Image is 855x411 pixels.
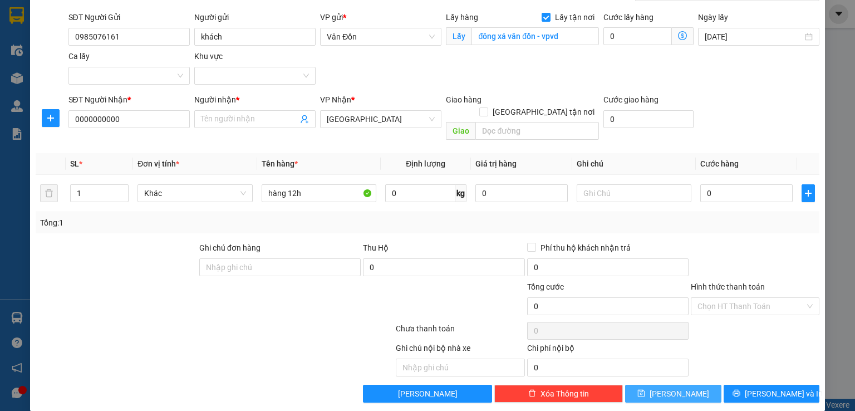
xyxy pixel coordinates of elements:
[70,159,79,168] span: SL
[398,388,458,400] span: [PERSON_NAME]
[528,389,536,398] span: delete
[199,258,361,276] input: Ghi chú đơn hàng
[577,184,691,202] input: Ghi Chú
[802,189,814,198] span: plus
[446,122,475,140] span: Giao
[446,95,481,104] span: Giao hàng
[705,31,803,43] input: Ngày lấy
[194,94,316,106] div: Người nhận
[475,122,599,140] input: Dọc đường
[678,31,687,40] span: dollar-circle
[471,27,599,45] input: Lấy tận nơi
[724,385,820,403] button: printer[PERSON_NAME] và In
[603,13,653,22] label: Cước lấy hàng
[637,389,645,398] span: save
[691,282,765,291] label: Hình thức thanh toán
[700,159,739,168] span: Cước hàng
[68,94,190,106] div: SĐT Người Nhận
[603,95,659,104] label: Cước giao hàng
[395,322,525,342] div: Chưa thanh toán
[698,13,728,22] label: Ngày lấy
[137,159,179,168] span: Đơn vị tính
[527,282,564,291] span: Tổng cước
[475,184,568,202] input: 0
[262,159,298,168] span: Tên hàng
[194,11,316,23] div: Người gửi
[194,50,316,62] div: Khu vực
[363,243,389,252] span: Thu Hộ
[475,159,517,168] span: Giá trị hàng
[40,217,331,229] div: Tổng: 1
[446,27,471,45] span: Lấy
[42,114,59,123] span: plus
[527,342,689,359] div: Chi phí nội bộ
[363,385,492,403] button: [PERSON_NAME]
[262,184,376,202] input: VD: Bàn, Ghế
[572,153,696,175] th: Ghi chú
[327,111,435,128] span: Hà Nội
[40,184,58,202] button: delete
[320,95,351,104] span: VP Nhận
[42,109,60,127] button: plus
[68,11,190,23] div: SĐT Người Gửi
[327,28,435,45] span: Vân Đồn
[733,389,740,398] span: printer
[406,159,445,168] span: Định lượng
[603,27,672,45] input: Cước lấy hàng
[536,242,635,254] span: Phí thu hộ khách nhận trả
[320,11,441,23] div: VP gửi
[144,185,245,202] span: Khác
[650,388,709,400] span: [PERSON_NAME]
[540,388,589,400] span: Xóa Thông tin
[396,359,524,376] input: Nhập ghi chú
[199,243,261,252] label: Ghi chú đơn hàng
[551,11,599,23] span: Lấy tận nơi
[494,385,623,403] button: deleteXóa Thông tin
[488,106,599,118] span: [GEOGRAPHIC_DATA] tận nơi
[455,184,466,202] span: kg
[745,388,823,400] span: [PERSON_NAME] và In
[68,52,90,61] label: Ca lấy
[300,115,309,124] span: user-add
[446,13,478,22] span: Lấy hàng
[603,110,694,128] input: Cước giao hàng
[802,184,815,202] button: plus
[625,385,721,403] button: save[PERSON_NAME]
[396,342,524,359] div: Ghi chú nội bộ nhà xe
